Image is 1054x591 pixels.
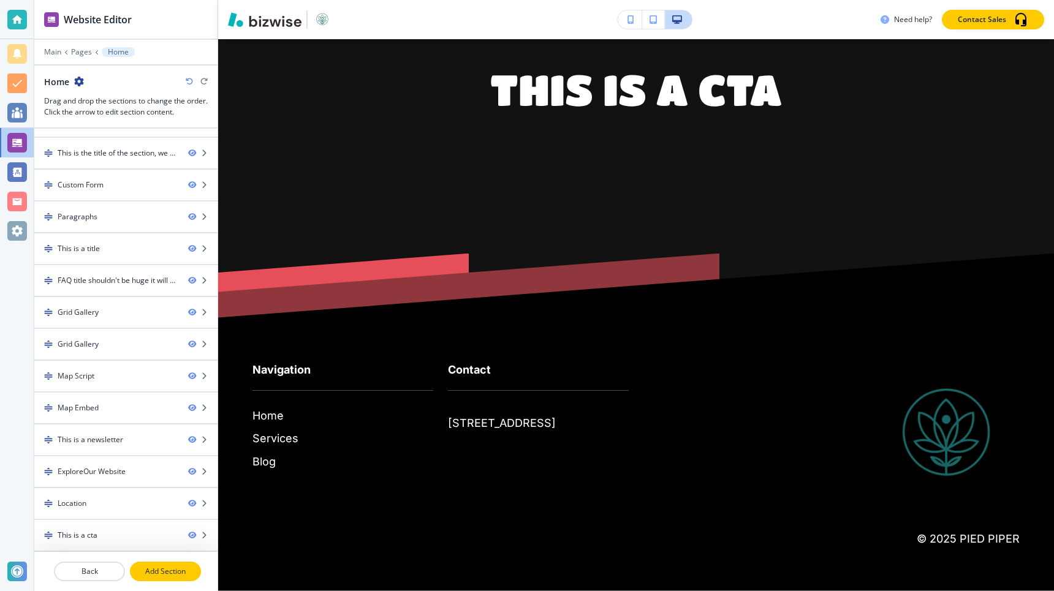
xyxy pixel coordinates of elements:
div: Map Embed [58,402,99,413]
h2: Home [44,75,69,88]
div: Custom Form [58,179,104,190]
img: Bizwise Logo [228,12,301,27]
img: Drag [44,340,53,348]
img: Drag [44,435,53,444]
h3: Need help? [894,14,932,25]
img: Drag [44,244,53,253]
button: Pages [71,48,92,56]
div: Grid Gallery [58,339,99,350]
strong: Navigation [252,363,311,376]
p: [STREET_ADDRESS] [448,415,556,431]
button: Back [54,562,125,581]
img: Drag [44,372,53,380]
p: Home [252,408,284,424]
div: DragGrid Gallery [34,329,218,359]
div: This is a newsletter [58,434,123,445]
div: This is the title of the section, we should aim for man words or more! [58,148,178,159]
p: Contact Sales [958,14,1006,25]
div: DragCustom Form [34,170,218,200]
p: Back [55,566,124,577]
button: Contact Sales [942,10,1044,29]
img: Drag [44,213,53,221]
div: DragFAQ title shouldn't be huge it will go to multiple length of what he is doing this here [34,265,218,296]
div: FAQ title shouldn't be huge it will go to multiple length of what he is doing this here [58,275,178,286]
p: © 2025 Pied Piper [839,531,1020,547]
p: Blog [252,454,276,470]
img: Drag [44,499,53,508]
p: Services [252,431,298,446]
div: ExploreOur Website [58,466,126,477]
div: DragLocation [34,488,218,519]
div: DragThis is the title of the section, we should aim for man words or more! [34,138,218,168]
img: Drag [44,276,53,285]
img: Drag [44,467,53,476]
img: Your Logo [313,10,332,29]
button: Home [102,47,135,57]
div: Location [58,498,86,509]
h3: Drag and drop the sections to change the order. Click the arrow to edit section content. [44,96,208,118]
div: DragGrid Gallery [34,297,218,328]
div: Map Script [58,371,94,382]
img: Drag [44,308,53,317]
img: Drag [44,404,53,412]
div: DragMap Embed [34,393,218,423]
img: editor icon [44,12,59,27]
img: Drag [44,149,53,157]
div: DragThis is a cta [34,520,218,551]
div: This is a cta [58,530,97,541]
p: Home [108,48,129,56]
button: Main [44,48,61,56]
div: Grid Gallery [58,307,99,318]
div: DragParagraphs [34,201,218,232]
div: Paragraphs [58,211,97,222]
img: Pied Piper [873,362,1020,509]
div: DragThis is a newsletter [34,424,218,455]
div: This is a title [58,243,100,254]
button: Add Section [130,562,201,581]
img: Drag [44,181,53,189]
img: Drag [44,531,53,540]
div: DragMap Script [34,361,218,391]
strong: Contact [448,363,491,376]
p: This is a cta [490,61,782,118]
h2: Website Editor [64,12,132,27]
p: Add Section [131,566,200,577]
div: DragExploreOur Website [34,456,218,487]
div: DragThis is a title [34,233,218,264]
